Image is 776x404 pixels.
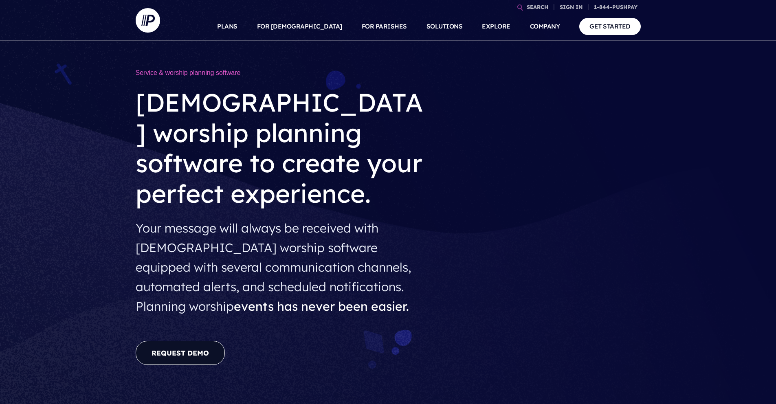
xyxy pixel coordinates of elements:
a: SOLUTIONS [426,12,463,41]
a: FOR PARISHES [362,12,407,41]
a: EXPLORE [482,12,510,41]
h1: Service & worship planning software [136,65,425,81]
a: GET STARTED [579,18,641,35]
a: PLANS [217,12,237,41]
h4: Your message will always be received with [DEMOGRAPHIC_DATA] worship software equipped with sever... [136,215,425,319]
a: FOR [DEMOGRAPHIC_DATA] [257,12,342,41]
a: REQUEST DEMO [136,341,225,365]
h2: [DEMOGRAPHIC_DATA] worship planning software to create your perfect experience. [136,81,425,215]
a: COMPANY [530,12,560,41]
span: events has never been easier. [234,299,409,314]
